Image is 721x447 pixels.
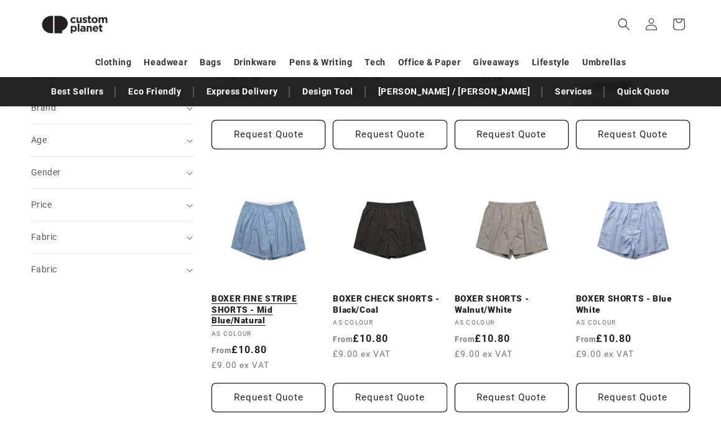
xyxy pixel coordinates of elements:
button: Request Quote [212,120,325,149]
summary: Price [31,189,193,221]
span: Gender [31,167,60,177]
span: Age [31,135,47,145]
a: Express Delivery [200,81,284,103]
button: Request Quote [455,383,569,412]
a: Bags [200,52,221,73]
span: Brand [31,103,56,113]
a: Clothing [95,52,132,73]
a: Design Tool [296,81,360,103]
span: Price [31,200,52,210]
button: Request Quote [212,383,325,412]
button: Request Quote [455,120,569,149]
a: BOXER CHECK SHORTS - Black/Coal [333,293,447,315]
a: BOXER SHORTS - Walnut/White [455,293,569,315]
button: Request Quote [333,383,447,412]
a: Drinkware [234,52,277,73]
iframe: Chat Widget [508,313,721,447]
summary: Search [610,11,638,38]
button: Request Quote [576,120,690,149]
a: Eco Friendly [122,81,187,103]
a: Office & Paper [398,52,460,73]
summary: Fabric (0 selected) [31,254,193,285]
a: Umbrellas [582,52,626,73]
summary: Age (0 selected) [31,124,193,156]
a: Quick Quote [611,81,676,103]
img: Custom Planet [31,5,118,44]
span: Fabric [31,232,57,242]
a: Pens & Writing [289,52,352,73]
a: BOXER FINE STRIPE SHORTS - Mid Blue/Natural [212,293,325,326]
a: Services [549,81,598,103]
button: Request Quote [333,120,447,149]
a: [PERSON_NAME] / [PERSON_NAME] [372,81,536,103]
span: Fabric [31,264,57,274]
a: Tech [365,52,385,73]
summary: Brand (0 selected) [31,92,193,124]
a: Best Sellers [45,81,109,103]
a: Headwear [144,52,187,73]
summary: Fabric (0 selected) [31,221,193,253]
a: BOXER SHORTS - Blue White [576,293,690,315]
a: Lifestyle [532,52,570,73]
summary: Gender (0 selected) [31,157,193,188]
a: Giveaways [473,52,519,73]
